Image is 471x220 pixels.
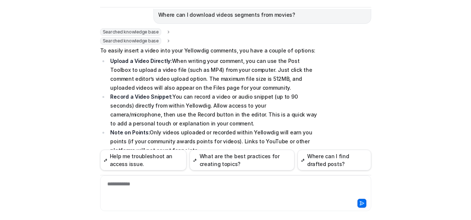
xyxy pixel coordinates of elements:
[190,150,294,170] button: What are the best practices for creating topics?
[108,92,318,128] li: You can record a video or audio snippet (up to 90 seconds) directly from within Yellowdig. Allow ...
[100,150,187,170] button: Help me troubleshoot an access issue.
[108,128,318,173] li: Only videos uploaded or recorded within Yellowdig will earn you points (if your community awards ...
[110,129,150,135] strong: Note on Points:
[100,28,161,36] span: Searched knowledge base
[100,37,161,45] span: Searched knowledge base
[110,93,172,100] strong: Record a Video Snippet:
[108,57,318,92] li: When writing your comment, you can use the Post Toolbox to upload a video file (such as MP4) from...
[110,58,172,64] strong: Upload a Video Directly:
[100,46,318,55] p: To easily insert a video into your Yellowdig comments, you have a couple of options:
[158,1,366,19] p: What's the easiest, best way to insert a a video to my yellow dig comments? Where can I download ...
[297,150,371,170] button: Where can I find drafted posts?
